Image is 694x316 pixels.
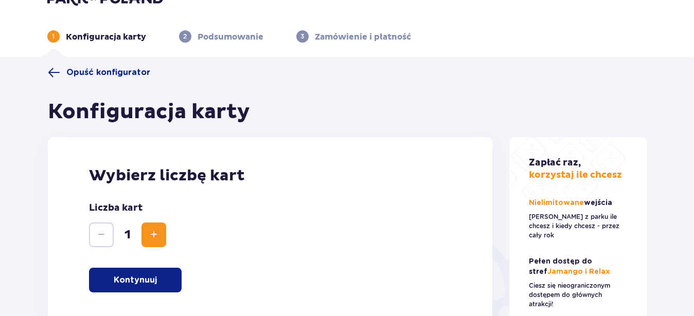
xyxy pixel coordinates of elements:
p: 2 [183,32,187,41]
div: 3Zamówienie i płatność [296,30,411,43]
p: Liczba kart [89,202,143,214]
p: [PERSON_NAME] z parku ile chcesz i kiedy chcesz - przez cały rok [529,212,628,240]
p: Nielimitowane [529,198,614,208]
p: korzystaj ile chcesz [529,157,622,181]
p: 3 [300,32,304,41]
p: Ciesz się nieograniczonym dostępem do głównych atrakcji! [529,281,628,309]
span: wejścia [584,199,612,207]
div: 1Konfiguracja karty [47,30,146,43]
button: Zwiększ [141,222,166,247]
p: Kontynuuj [114,274,157,286]
span: 1 [116,227,139,243]
p: Zamówienie i płatność [315,31,411,43]
p: Podsumowanie [198,31,263,43]
h1: Konfiguracja karty [48,99,250,125]
p: Jamango i Relax [529,256,628,277]
p: 1 [52,32,55,41]
span: Opuść konfigurator [66,67,150,78]
span: Pełen dostęp do stref [529,258,592,275]
a: Opuść konfigurator [48,66,150,79]
div: 2Podsumowanie [179,30,263,43]
span: Zapłać raz, [529,157,581,169]
p: Konfiguracja karty [66,31,146,43]
button: Kontynuuj [89,268,182,292]
p: Wybierz liczbę kart [89,166,452,185]
button: Zmniejsz [89,222,114,247]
